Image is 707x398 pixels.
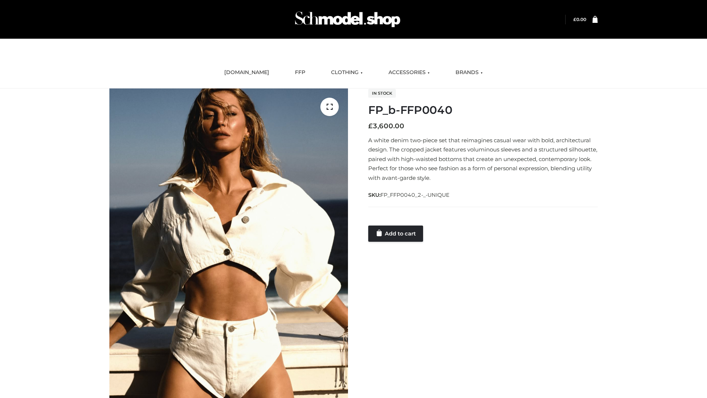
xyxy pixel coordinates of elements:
a: Add to cart [368,226,423,242]
span: £ [368,122,373,130]
bdi: 3,600.00 [368,122,404,130]
span: In stock [368,89,396,98]
h1: FP_b-FFP0040 [368,104,598,117]
span: FP_FFP0040_2-_-UNIQUE [380,192,450,198]
span: SKU: [368,191,450,199]
span: £ [573,17,576,22]
a: FFP [289,64,311,81]
p: A white denim two-piece set that reimagines casual wear with bold, architectural design. The crop... [368,136,598,183]
a: CLOTHING [326,64,368,81]
bdi: 0.00 [573,17,586,22]
a: BRANDS [450,64,488,81]
a: £0.00 [573,17,586,22]
a: ACCESSORIES [383,64,435,81]
img: Schmodel Admin 964 [292,5,403,34]
a: [DOMAIN_NAME] [219,64,275,81]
